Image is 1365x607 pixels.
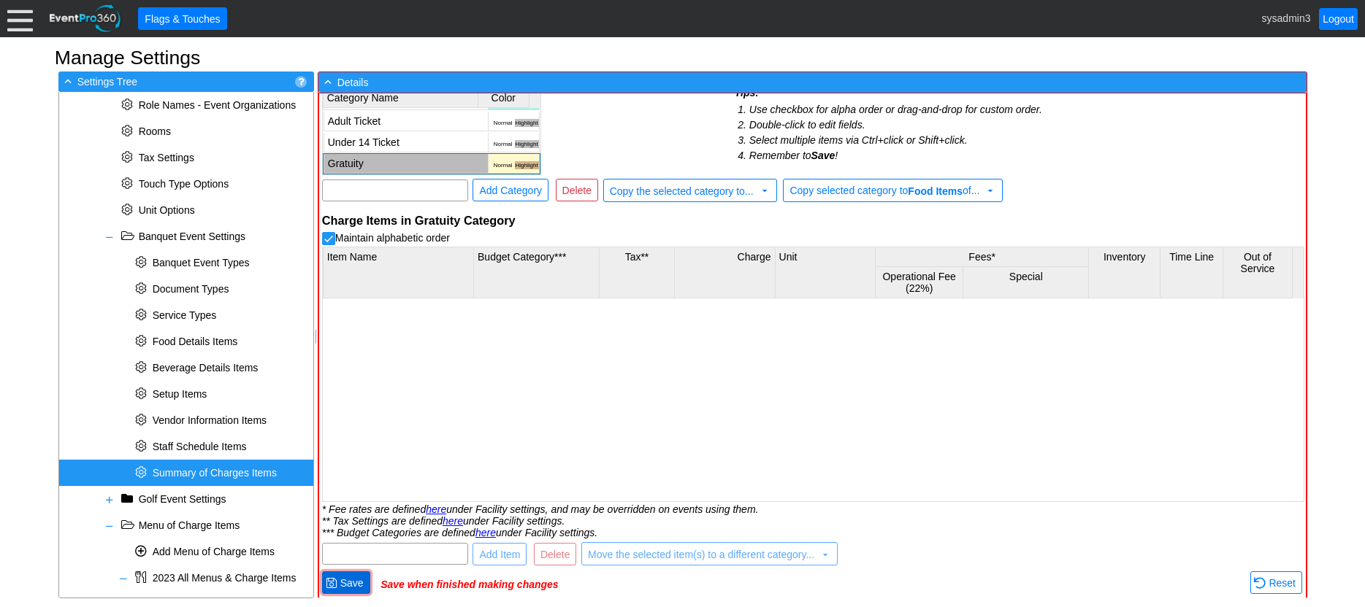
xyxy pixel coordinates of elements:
[319,39,1307,599] div: Maintain alphabetic order
[493,119,513,127] span: Normal
[324,133,488,152] td: Under 14 Ticket
[322,527,1304,538] div: *** Budget Categories are defined under Facility settings.
[559,183,594,198] span: Delete
[775,247,876,298] th: Unit
[139,178,229,190] span: Touch Type Options
[749,148,1304,163] li: Remember to !
[153,336,238,347] span: Food Details Items
[337,576,367,590] span: Save
[588,549,814,560] span: Move the selected item(s) to a different category...
[321,75,334,88] span: -
[493,140,513,148] span: Normal
[381,579,1248,590] div: Save when finished making changes
[749,133,1304,148] li: Select multiple items via Ctrl+click or Shift+click.
[55,48,1311,68] h1: Manage Settings
[153,546,275,557] span: Add Menu of Charge Items
[322,214,516,227] span: Charge Items in Gratuity Category
[337,77,369,88] span: Details
[139,99,297,111] span: Role Names - Event Organizations
[1089,247,1161,298] th: Inventory
[493,161,513,169] span: Normal
[876,267,963,298] th: Operational Fee (22%)
[323,247,473,298] th: Item Name
[142,12,223,26] span: Flags & Touches
[515,161,539,169] span: Highlight
[963,267,1089,298] th: Special
[538,546,573,562] span: Delete
[139,152,194,163] span: Tax Settings
[735,87,759,98] span: Tips:
[322,515,1304,527] div: ** Tax Settings are defined under Facility settings.
[139,125,171,137] span: Rooms
[789,185,979,196] span: Copy selected category to of...
[1266,576,1299,590] span: Reset
[1223,247,1293,298] th: Out of Service
[749,117,1304,133] li: Double-click to edit fields.
[610,185,754,197] span: Copy the selected category to...
[476,547,523,562] span: Add Item
[153,441,247,452] span: Staff Schedule Items
[1161,247,1223,298] th: Time Line
[153,362,259,374] span: Beverage Details Items
[1254,575,1299,590] span: Reset
[538,547,573,562] span: Delete
[142,11,223,26] span: Flags & Touches
[443,515,463,527] a: here
[607,182,771,198] span: Copy the selected category to...
[478,88,529,108] th: Color
[1262,12,1311,23] span: sysadmin3
[139,519,240,531] span: Menu of Charge Items
[323,88,478,108] th: Category Name
[139,204,195,216] span: Unit Options
[749,102,1304,117] li: Use checkbox for alpha order or drag-and-drop for custom order.
[47,2,123,35] img: EventPro360
[153,257,250,268] span: Banquet Event Types
[811,150,836,161] b: Save
[675,247,776,298] th: Charge
[77,76,138,88] span: Settings Tree
[153,414,267,426] span: Vendor Information Items
[326,575,367,590] span: Save
[153,572,297,584] span: 2023 All Menus & Charge Items
[1319,8,1358,30] a: Logout
[153,309,217,321] span: Service Types
[476,546,523,562] span: Add Item
[474,247,600,298] th: Budget Category***
[324,112,488,131] td: Adult Ticket
[139,231,245,242] span: Banquet Event Settings
[787,182,996,198] span: Copy selected category toFood Itemsof...
[139,493,226,505] span: Golf Event Settings
[426,503,446,515] a: here
[153,283,229,295] span: Document Types
[876,247,1089,267] th: Fees*
[153,467,277,479] span: Summary of Charges Items
[324,154,488,174] td: Gratuity
[153,388,207,400] span: Setup Items
[515,140,539,148] span: Highlight
[515,119,539,127] span: Highlight
[476,183,545,198] span: Add Category
[7,6,33,31] div: Menu: Click or 'Crtl+M' to toggle menu open/close
[585,546,831,562] span: Move the selected item(s) to a different category...
[61,74,74,88] span: -
[322,503,1304,515] div: * Fee rates are defined under Facility settings, and may be overridden on events using them.
[475,527,496,538] a: here
[322,232,1304,245] div: Maintain alphabetic order
[908,185,963,197] span: Food Items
